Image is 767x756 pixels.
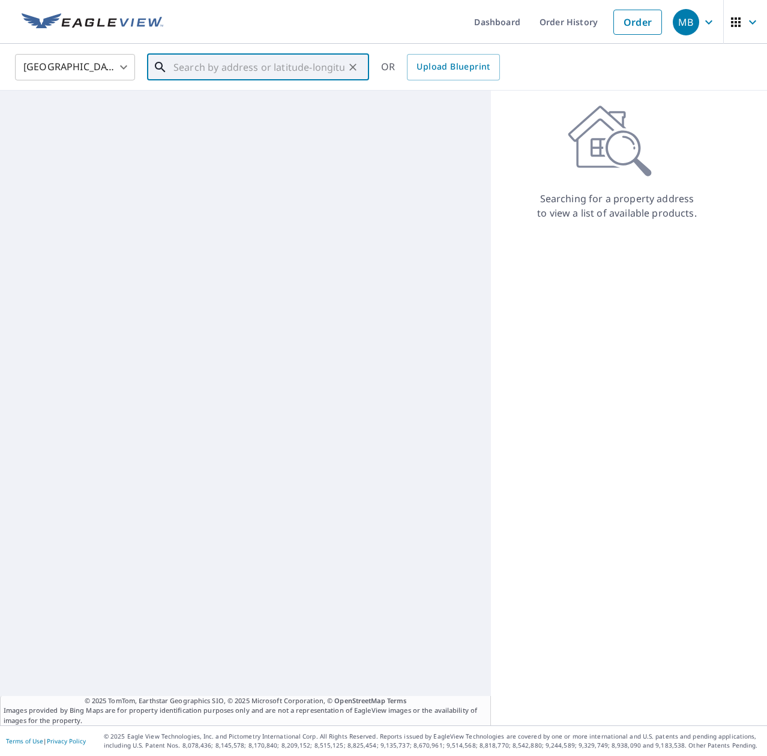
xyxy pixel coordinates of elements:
[613,10,662,35] a: Order
[537,191,697,220] p: Searching for a property address to view a list of available products.
[344,59,361,76] button: Clear
[387,696,407,705] a: Terms
[22,13,163,31] img: EV Logo
[381,54,500,80] div: OR
[85,696,407,706] span: © 2025 TomTom, Earthstar Geographics SIO, © 2025 Microsoft Corporation, ©
[47,737,86,745] a: Privacy Policy
[673,9,699,35] div: MB
[6,737,43,745] a: Terms of Use
[104,732,761,750] p: © 2025 Eagle View Technologies, Inc. and Pictometry International Corp. All Rights Reserved. Repo...
[173,50,344,84] input: Search by address or latitude-longitude
[334,696,385,705] a: OpenStreetMap
[15,50,135,84] div: [GEOGRAPHIC_DATA]
[417,59,490,74] span: Upload Blueprint
[407,54,499,80] a: Upload Blueprint
[6,737,86,745] p: |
